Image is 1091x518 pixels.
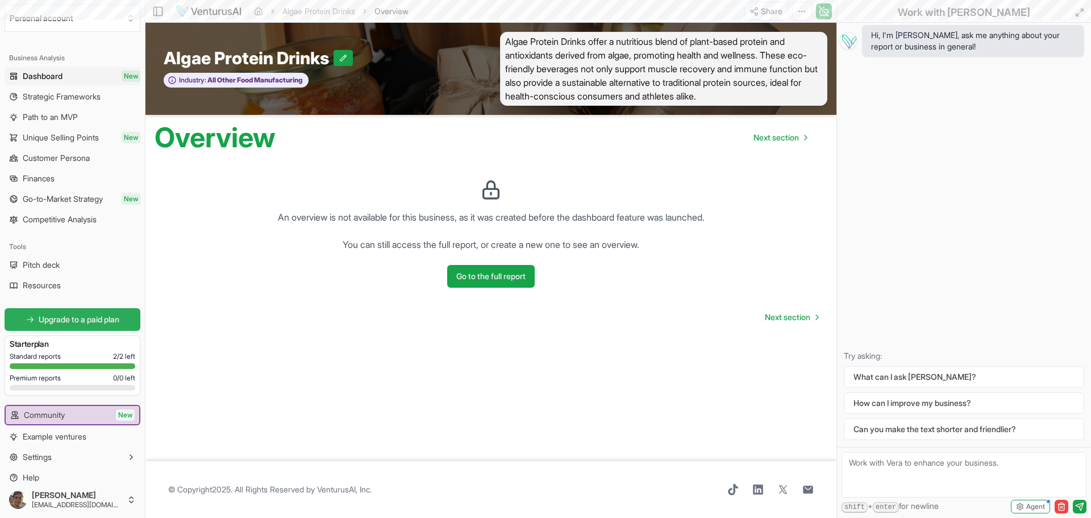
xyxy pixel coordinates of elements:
[32,500,122,509] span: [EMAIL_ADDRESS][DOMAIN_NAME]
[6,406,139,424] a: CommunityNew
[23,152,90,164] span: Customer Persona
[756,306,827,329] a: Go to next page
[23,451,52,463] span: Settings
[844,418,1084,440] button: Can you make the text shorter and friendlier?
[122,71,140,82] span: New
[23,71,63,82] span: Dashboard
[765,312,810,323] span: Next section
[10,338,135,350] h3: Starter plan
[317,484,370,494] a: VenturusAI, Inc
[5,129,140,147] a: Unique Selling PointsNew
[23,214,97,225] span: Competitive Analysis
[23,91,101,102] span: Strategic Frameworks
[122,132,140,143] span: New
[5,238,140,256] div: Tools
[10,352,61,361] span: Standard reports
[839,32,857,50] img: Vera
[23,431,86,442] span: Example ventures
[844,350,1084,362] p: Try asking:
[39,314,119,325] span: Upgrade to a paid plan
[164,73,309,88] button: Industry:All Other Food Manufacturing
[23,472,39,483] span: Help
[842,502,868,513] kbd: shift
[206,76,302,85] span: All Other Food Manufacturing
[24,409,65,421] span: Community
[844,366,1084,388] button: What can I ask [PERSON_NAME]?
[23,259,60,271] span: Pitch deck
[10,374,61,383] span: Premium reports
[756,306,827,329] nav: pagination
[113,352,135,361] span: 2 / 2 left
[155,124,276,151] h1: Overview
[113,374,135,383] span: 0 / 0 left
[5,428,140,446] a: Example ventures
[744,126,816,149] nav: pagination
[447,265,535,288] button: Go to the full report
[23,280,61,291] span: Resources
[9,491,27,509] img: ACg8ocLAIn3n8a7MGd23cfT8HCyE-rL7YNdM9gieyC0BXzsbVkrHiUlb=s96-c
[5,308,140,331] a: Upgrade to a paid plan
[5,88,140,106] a: Strategic Frameworks
[447,260,535,288] a: Go to the full report
[5,256,140,274] a: Pitch deck
[23,173,55,184] span: Finances
[744,126,816,149] a: Go to next page
[5,486,140,513] button: [PERSON_NAME][EMAIL_ADDRESS][DOMAIN_NAME]
[500,32,827,106] span: Algae Protein Drinks offer a nutritious blend of plant-based protein and antioxidants derived fro...
[871,30,1075,52] span: Hi, I'm [PERSON_NAME], ask me anything about your report or business in general!
[1026,502,1045,511] span: Agent
[179,76,206,85] span: Industry:
[23,193,103,205] span: Go-to-Market Strategy
[168,484,372,495] span: © Copyright 2025 . All Rights Reserved by .
[23,111,78,123] span: Path to an MVP
[1011,500,1050,513] button: Agent
[23,132,99,143] span: Unique Selling Points
[122,193,140,205] span: New
[278,210,705,251] p: An overview is not available for this business, as it was created before the dashboard feature wa...
[5,276,140,295] a: Resources
[5,49,140,67] div: Business Analysis
[5,448,140,466] button: Settings
[842,500,939,513] span: + for newline
[5,108,140,126] a: Path to an MVP
[5,67,140,85] a: DashboardNew
[844,392,1084,414] button: How can I improve my business?
[5,169,140,188] a: Finances
[873,502,899,513] kbd: enter
[164,48,334,68] span: Algae Protein Drinks
[116,409,135,421] span: New
[753,132,799,143] span: Next section
[5,210,140,229] a: Competitive Analysis
[32,490,122,500] span: [PERSON_NAME]
[5,469,140,487] a: Help
[5,149,140,167] a: Customer Persona
[5,190,140,208] a: Go-to-Market StrategyNew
